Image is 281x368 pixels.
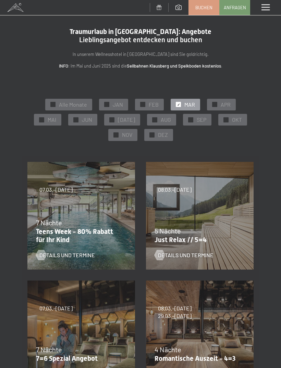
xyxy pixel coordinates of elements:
[118,116,135,123] span: [DATE]
[224,4,246,11] span: Anfragen
[155,354,242,363] p: Romantische Auszeit - 4=3
[232,116,242,123] span: OKT
[158,251,213,259] span: Details und Termine
[111,117,113,122] span: ✓
[36,345,62,354] span: 7 Nächte
[225,117,228,122] span: ✓
[161,116,171,123] span: AUG
[177,102,180,107] span: ✓
[189,0,219,15] a: Buchen
[155,236,242,244] p: Just Relax // 5=4
[36,251,95,259] a: Details und Termine
[154,117,156,122] span: ✓
[36,227,123,244] p: Teens Week - 80% Rabatt für Ihr Kind
[27,51,254,58] p: In unserem Wellnesshotel in [GEOGRAPHIC_DATA] sind Sie goldrichtig.
[27,62,254,70] p: : Im Mai und Juni 2025 sind die .
[39,305,73,312] span: 07.03.–[DATE]
[158,131,168,139] span: DEZ
[155,345,181,354] span: 4 Nächte
[59,63,68,69] strong: INFO
[113,101,123,108] span: JAN
[155,227,181,235] span: 5 Nächte
[158,186,192,193] span: 08.03.–[DATE]
[75,117,77,122] span: ✓
[142,102,144,107] span: ✓
[48,116,56,123] span: MAI
[79,36,202,44] span: Lieblingsangebot entdecken und buchen
[39,251,95,259] span: Details und Termine
[127,63,221,69] strong: Seilbahnen Klausberg und Speikboden kostenlos
[195,4,212,11] span: Buchen
[59,101,87,108] span: Alle Monate
[122,131,132,139] span: NOV
[106,102,108,107] span: ✓
[190,117,192,122] span: ✓
[158,305,192,312] span: 08.03.–[DATE]
[149,101,159,108] span: FEB
[221,101,231,108] span: APR
[70,27,211,36] span: Traumurlaub in [GEOGRAPHIC_DATA]: Angebote
[40,117,43,122] span: ✓
[220,0,250,15] a: Anfragen
[114,133,117,138] span: ✓
[36,354,123,363] p: 7=6 Spezial Angebot
[52,102,54,107] span: ✓
[184,101,195,108] span: MAR
[197,116,206,123] span: SEP
[39,186,73,193] span: 07.03.–[DATE]
[213,102,216,107] span: ✓
[150,133,153,138] span: ✓
[155,251,213,259] a: Details und Termine
[158,312,192,320] span: 29.03.–[DATE]
[82,116,92,123] span: JUN
[36,218,62,227] span: 7 Nächte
